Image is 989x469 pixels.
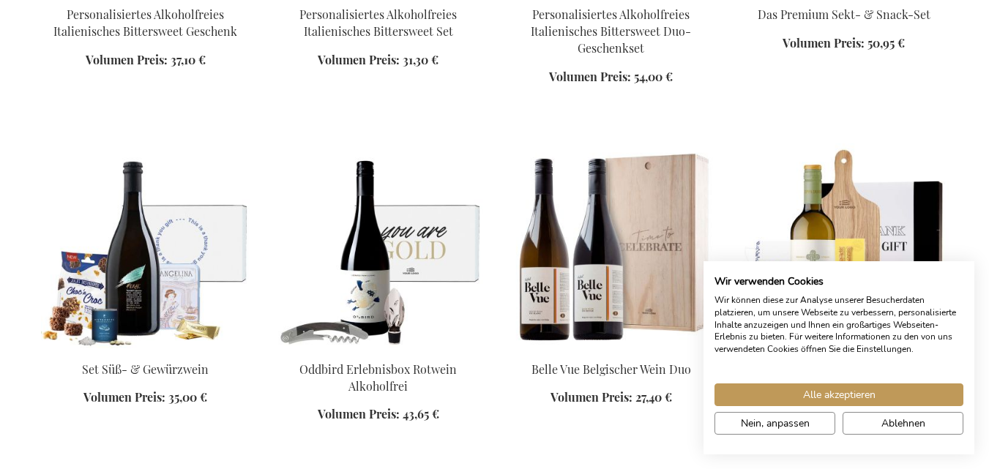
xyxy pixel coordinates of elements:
[403,406,439,421] span: 43,65 €
[53,7,237,39] a: Personalisiertes Alkoholfreies Italienisches Bittersweet Geschenk
[299,7,457,39] a: Personalisiertes Alkoholfreies Italienisches Bittersweet Set
[549,69,631,84] span: Volumen Preis:
[714,275,963,288] h2: Wir verwenden Cookies
[783,35,865,50] span: Volumen Preis:
[318,52,438,69] a: Volumen Preis: 31,30 €
[41,342,250,356] a: Sweet & Spiced Wine Set
[318,406,400,421] span: Volumen Preis:
[274,342,483,356] a: Oddbird Non-Alcoholic Red Wine Experience Box
[83,389,207,406] a: Volumen Preis: 35,00 €
[168,389,207,405] span: 35,00 €
[551,389,672,406] a: Volumen Preis: 27,40 €
[41,143,250,348] img: Sweet & Spiced Wine Set
[86,52,168,67] span: Volumen Preis:
[803,387,876,402] span: Alle akzeptieren
[867,35,905,50] span: 50,95 €
[531,361,691,377] a: Belle Vue Belgischer Wein Duo
[83,389,165,405] span: Volumen Preis:
[507,143,716,348] img: Belle Vue Belgischer Wein Duo
[843,412,963,435] button: Alle verweigern cookies
[318,52,400,67] span: Volumen Preis:
[531,7,691,56] a: Personalisiertes Alkoholfreies Italienisches Bittersweet Duo-Geschenkset
[783,35,905,52] a: Volumen Preis: 50,95 €
[881,416,925,431] span: Ablehnen
[758,7,930,22] a: Das Premium Sekt- & Snack-Set
[82,361,209,377] a: Set Süß- & Gewürzwein
[741,416,810,431] span: Nein, anpassen
[171,52,206,67] span: 37,10 €
[274,143,483,348] img: Oddbird Non-Alcoholic Red Wine Experience Box
[86,52,206,69] a: Volumen Preis: 37,10 €
[403,52,438,67] span: 31,30 €
[714,412,835,435] button: cookie Einstellungen anpassen
[299,361,457,394] a: Oddbird Erlebnisbox Rotwein Alkoholfrei
[551,389,632,405] span: Volumen Preis:
[549,69,673,86] a: Volumen Preis: 54,00 €
[739,143,949,348] img: Der Roka Bio-Käse-Aperitif
[635,389,672,405] span: 27,40 €
[714,294,963,356] p: Wir können diese zur Analyse unserer Besucherdaten platzieren, um unsere Webseite zu verbessern, ...
[507,342,716,356] a: Belle Vue Belgischer Wein Duo
[714,383,963,406] button: Akzeptieren Sie alle cookies
[634,69,673,84] span: 54,00 €
[318,406,439,423] a: Volumen Preis: 43,65 €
